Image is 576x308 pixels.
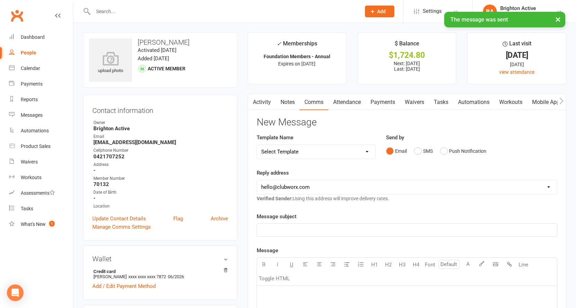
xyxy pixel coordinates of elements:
a: Add / Edit Payment Method [92,282,156,290]
a: view attendance [499,69,534,75]
div: Dashboard [21,34,45,40]
button: H4 [409,258,423,272]
a: Notes [276,94,300,110]
h3: New Message [257,117,557,128]
button: SMS [414,144,433,158]
button: Toggle HTML [257,272,292,285]
a: Tasks [9,201,73,217]
strong: Foundation Members - Annual [264,54,330,59]
div: Brighton Active [500,5,536,11]
time: Added [DATE] [138,55,169,62]
strong: 70132 [93,181,228,187]
strong: Brighton Active [93,125,228,132]
div: [DATE] [474,61,560,68]
div: $ Balance [395,39,419,52]
a: Workouts [9,170,73,185]
a: Tasks [429,94,453,110]
button: H2 [382,258,395,272]
div: Owner [93,120,228,126]
a: People [9,45,73,61]
span: Settings [423,3,442,19]
button: H3 [395,258,409,272]
h3: [PERSON_NAME] [89,38,231,46]
div: Workouts [21,175,42,180]
a: Assessments [9,185,73,201]
div: Reports [21,97,38,102]
div: Automations [21,128,49,133]
a: Attendance [328,94,366,110]
span: Using this address will improve delivery rates. [257,196,389,201]
label: Send by [386,133,404,142]
a: Automations [453,94,494,110]
strong: [EMAIL_ADDRESS][DOMAIN_NAME] [93,139,228,146]
li: [PERSON_NAME] [92,268,228,280]
div: Waivers [21,159,38,165]
div: What's New [21,221,46,227]
a: Calendar [9,61,73,76]
a: Automations [9,123,73,139]
strong: Credit card [93,269,225,274]
a: Dashboard [9,29,73,45]
a: Flag [173,214,183,223]
a: Product Sales [9,139,73,154]
p: Next: [DATE] Last: [DATE] [364,61,450,72]
strong: 0421707252 [93,153,228,160]
div: Date of Birth [93,189,228,196]
div: Product Sales [21,143,51,149]
h3: Contact information [92,104,228,114]
strong: - [93,167,228,174]
label: Message subject [257,212,296,221]
a: Workouts [494,94,527,110]
a: Archive [211,214,228,223]
a: Payments [9,76,73,92]
div: Member Number [93,175,228,182]
a: Comms [300,94,328,110]
div: upload photo [89,52,132,74]
button: Line [516,258,530,272]
button: Push Notification [440,144,486,158]
div: BA [483,5,497,18]
button: Font [423,258,437,272]
div: Address [93,161,228,168]
a: Waivers [9,154,73,170]
span: Active member [148,66,185,71]
div: Tasks [21,206,33,211]
span: xxxx xxxx xxxx 7872 [128,274,166,279]
div: People [21,50,36,55]
input: Default [439,260,459,269]
div: $1,724.80 [364,52,450,59]
a: Update Contact Details [92,214,146,223]
input: Search... [91,7,356,16]
span: Expires on [DATE] [278,61,316,67]
button: Add [365,6,394,17]
h3: Wallet [92,255,228,263]
time: Activated [DATE] [138,47,176,53]
div: Cellphone Number [93,147,228,154]
label: Template Name [257,133,293,142]
span: 06/2026 [168,274,184,279]
button: H1 [368,258,382,272]
div: Email [93,133,228,140]
a: Reports [9,92,73,107]
span: 1 [49,221,55,227]
i: ✓ [277,41,281,47]
div: Payments [21,81,43,87]
div: Calendar [21,65,40,71]
div: [DATE] [474,52,560,59]
button: × [552,12,564,27]
div: Open Intercom Messenger [7,284,24,301]
a: Manage Comms Settings [92,223,151,231]
strong: - [93,195,228,201]
div: Assessments [21,190,55,196]
a: What's New1 [9,217,73,232]
a: Mobile App [527,94,565,110]
a: Waivers [400,94,429,110]
button: A [461,258,475,272]
span: Add [377,9,386,14]
div: Messages [21,112,43,118]
div: Last visit [503,39,531,52]
a: Clubworx [8,7,26,24]
label: Reply address [257,169,289,177]
div: Brighton Active [500,11,536,18]
label: Message [257,246,278,255]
